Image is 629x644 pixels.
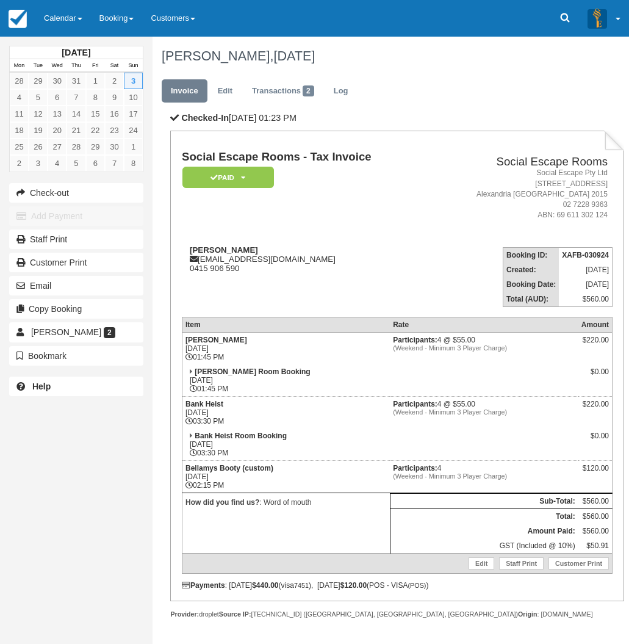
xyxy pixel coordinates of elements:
th: Booking Date: [503,277,559,292]
button: Email [9,276,143,295]
span: [PERSON_NAME] [31,327,101,337]
b: Help [32,382,51,391]
th: Amount Paid: [390,524,578,538]
a: 7 [66,89,85,106]
strong: Bellamys Booty (custom) [185,464,273,472]
th: Rate [390,317,578,333]
a: 8 [86,89,105,106]
strong: Provider: [170,610,199,618]
a: 6 [48,89,66,106]
address: Social Escape Pty Ltd [STREET_ADDRESS] Alexandria [GEOGRAPHIC_DATA] 2015 02 7228 9363 ABN: 69 611... [434,168,608,220]
td: [DATE] 03:30 PM [182,429,390,461]
a: 3 [29,155,48,172]
button: Add Payment [9,206,143,226]
a: 10 [124,89,143,106]
td: 4 @ $55.00 [390,397,578,429]
span: 2 [104,327,115,338]
a: 11 [10,106,29,122]
a: 24 [124,122,143,139]
strong: [DATE] [62,48,90,57]
button: Bookmark [9,346,143,366]
strong: [PERSON_NAME] [185,336,247,344]
img: checkfront-main-nav-mini-logo.png [9,10,27,28]
h1: Social Escape Rooms - Tax Invoice [182,151,429,164]
strong: $440.00 [252,581,278,590]
td: $560.00 [578,524,613,538]
em: (Weekend - Minimum 3 Player Charge) [393,408,575,416]
a: 6 [86,155,105,172]
button: Check-out [9,183,143,203]
span: [DATE] [273,48,315,63]
a: 8 [124,155,143,172]
td: [DATE] 01:45 PM [182,364,390,397]
div: $120.00 [581,464,609,482]
small: (POS) [408,582,426,589]
div: $0.00 [581,432,609,450]
div: $220.00 [581,400,609,418]
strong: How did you find us? [185,498,259,507]
small: 7451 [294,582,309,589]
a: 30 [105,139,124,155]
a: 29 [29,73,48,89]
th: Tue [29,59,48,73]
a: Staff Print [9,230,143,249]
a: 21 [66,122,85,139]
a: Edit [469,557,494,570]
th: Sat [105,59,124,73]
b: Checked-In [181,113,229,123]
td: [DATE] [559,277,612,292]
a: Staff Print [499,557,544,570]
strong: Participants [393,336,437,344]
strong: $120.00 [340,581,367,590]
td: 4 [390,461,578,493]
a: 16 [105,106,124,122]
a: 5 [66,155,85,172]
a: 31 [66,73,85,89]
a: 12 [29,106,48,122]
em: (Weekend - Minimum 3 Player Charge) [393,472,575,480]
span: 2 [303,85,314,96]
a: 1 [86,73,105,89]
a: 27 [48,139,66,155]
td: [DATE] 01:45 PM [182,333,390,365]
a: Paid [182,166,270,189]
a: [PERSON_NAME] 2 [9,322,143,342]
th: Booking ID: [503,248,559,263]
p: : Word of mouth [185,496,387,508]
th: Amount [578,317,613,333]
strong: [PERSON_NAME] Room Booking [195,367,310,376]
a: 2 [105,73,124,89]
a: Edit [209,79,242,103]
a: Customer Print [9,253,143,272]
a: 30 [48,73,66,89]
th: Item [182,317,390,333]
td: [DATE] [559,262,612,277]
td: [DATE] 03:30 PM [182,397,390,429]
td: $560.00 [578,494,613,509]
th: Created: [503,262,559,277]
a: 13 [48,106,66,122]
a: Log [325,79,358,103]
a: Customer Print [548,557,609,570]
strong: Origin [518,610,537,618]
td: [DATE] 02:15 PM [182,461,390,493]
strong: [PERSON_NAME] [190,245,258,255]
a: 1 [124,139,143,155]
a: 17 [124,106,143,122]
strong: Bank Heist Room Booking [195,432,287,440]
div: droplet [TECHNICAL_ID] ([GEOGRAPHIC_DATA], [GEOGRAPHIC_DATA], [GEOGRAPHIC_DATA]) : [DOMAIN_NAME] [170,610,624,619]
div: $0.00 [581,367,609,386]
a: 5 [29,89,48,106]
a: 23 [105,122,124,139]
img: A3 [588,9,607,28]
th: Sun [124,59,143,73]
th: Total (AUD): [503,292,559,307]
em: Paid [182,167,274,188]
a: 3 [124,73,143,89]
th: Thu [66,59,85,73]
th: Mon [10,59,29,73]
div: : [DATE] (visa ), [DATE] (POS - VISA ) [182,581,613,590]
a: Help [9,377,143,396]
a: 20 [48,122,66,139]
a: 28 [10,73,29,89]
